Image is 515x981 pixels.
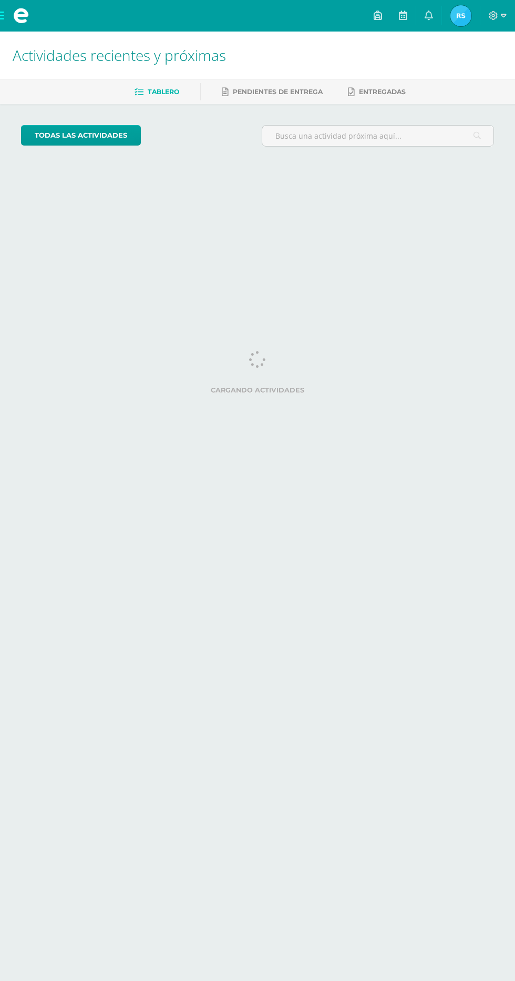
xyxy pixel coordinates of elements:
[135,84,179,100] a: Tablero
[262,126,493,146] input: Busca una actividad próxima aquí...
[222,84,323,100] a: Pendientes de entrega
[359,88,406,96] span: Entregadas
[148,88,179,96] span: Tablero
[233,88,323,96] span: Pendientes de entrega
[450,5,471,26] img: 437153b3109d0a31ea08027e44a39acd.png
[348,84,406,100] a: Entregadas
[21,386,494,394] label: Cargando actividades
[13,45,226,65] span: Actividades recientes y próximas
[21,125,141,146] a: todas las Actividades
